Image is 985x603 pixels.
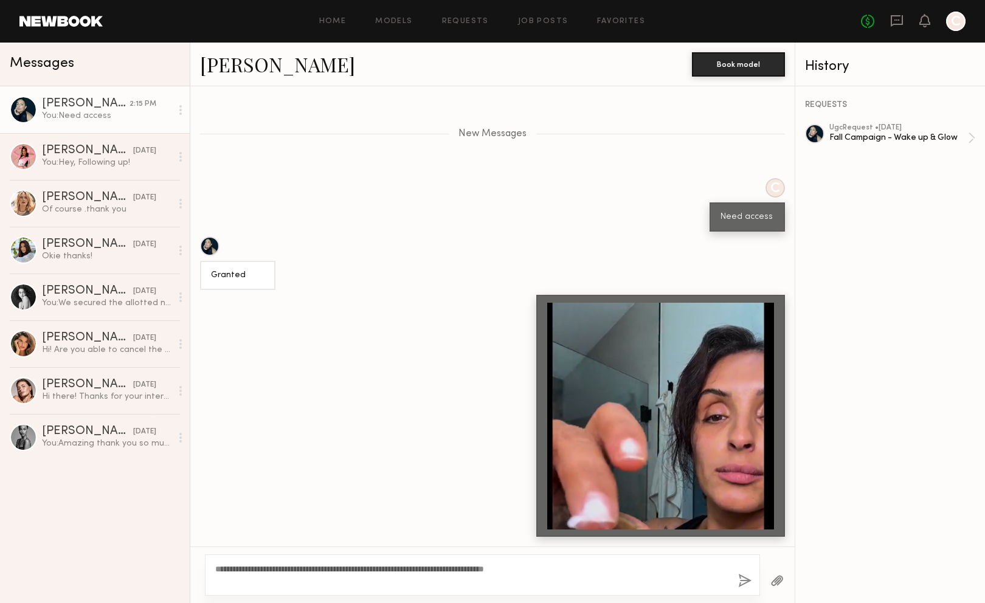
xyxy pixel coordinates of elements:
div: [PERSON_NAME] [42,98,130,110]
a: Home [319,18,347,26]
div: Hi there! Thanks for your interest :) Is there any flexibility in the budget? Typically for an ed... [42,391,171,402]
div: [PERSON_NAME] [42,285,133,297]
a: Requests [442,18,489,26]
div: [DATE] [133,426,156,438]
a: Favorites [597,18,645,26]
div: [PERSON_NAME] [42,426,133,438]
div: You: Amazing thank you so much [PERSON_NAME] [42,438,171,449]
div: [DATE] [133,379,156,391]
a: ugcRequest •[DATE]Fall Campaign - Wake up & Glow [829,124,975,152]
div: [PERSON_NAME] [42,191,133,204]
div: [PERSON_NAME] [42,332,133,344]
div: Of course .thank you [42,204,171,215]
span: New Messages [458,129,527,139]
div: [DATE] [133,286,156,297]
div: Need access [721,210,774,224]
div: [DATE] [133,239,156,250]
div: [PERSON_NAME] [42,238,133,250]
div: [DATE] [133,333,156,344]
div: REQUESTS [805,101,975,109]
div: Granted [211,269,264,283]
div: You: Need access [42,110,171,122]
div: Okie thanks! [42,250,171,262]
div: Hi! Are you able to cancel the job please? Just want to make sure you don’t send products my way.... [42,344,171,356]
div: [DATE] [133,145,156,157]
div: You: We secured the allotted number of partnerships. I will reach out if we need additional conte... [42,297,171,309]
a: Book model [692,58,785,69]
div: [PERSON_NAME] [42,145,133,157]
div: History [805,60,975,74]
div: You: Hey, Following up! [42,157,171,168]
div: Fall Campaign - Wake up & Glow [829,132,968,143]
span: Messages [10,57,74,71]
button: Book model [692,52,785,77]
a: [PERSON_NAME] [200,51,355,77]
a: Models [375,18,412,26]
a: C [946,12,966,31]
div: [PERSON_NAME] [42,379,133,391]
div: 2:15 PM [130,98,156,110]
a: Job Posts [518,18,569,26]
div: [DATE] [133,192,156,204]
div: ugc Request • [DATE] [829,124,968,132]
